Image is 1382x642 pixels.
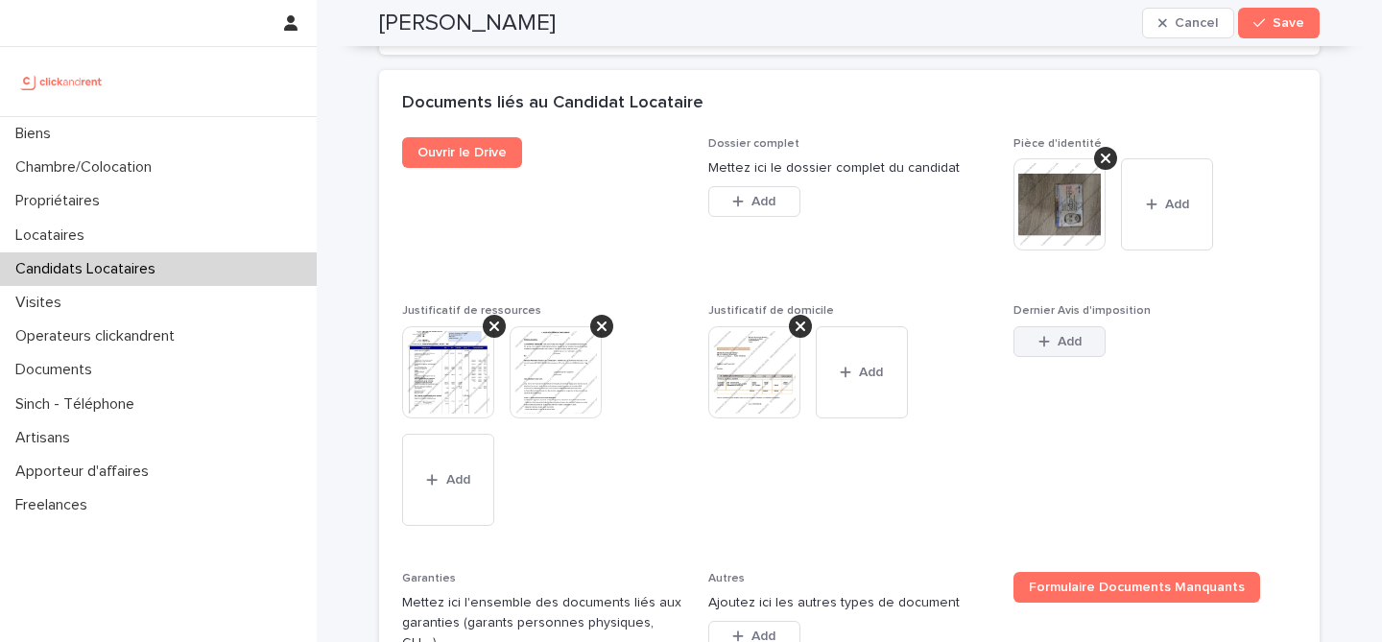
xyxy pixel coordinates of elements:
[1013,326,1106,357] button: Add
[8,192,115,210] p: Propriétaires
[708,158,991,178] p: Mettez ici le dossier complet du candidat
[402,305,541,317] span: Justificatif de ressources
[708,305,834,317] span: Justificatif de domicile
[708,593,991,613] p: Ajoutez ici les autres types de document
[8,260,171,278] p: Candidats Locataires
[8,294,77,312] p: Visites
[1013,572,1260,603] a: Formulaire Documents Manquants
[1142,8,1234,38] button: Cancel
[1273,16,1304,30] span: Save
[15,62,108,101] img: UCB0brd3T0yccxBKYDjQ
[379,10,556,37] h2: [PERSON_NAME]
[859,366,883,379] span: Add
[1013,138,1102,150] span: Pièce d'identité
[1029,581,1245,594] span: Formulaire Documents Manquants
[8,226,100,245] p: Locataires
[1175,16,1218,30] span: Cancel
[8,463,164,481] p: Apporteur d'affaires
[402,137,522,168] a: Ouvrir le Drive
[8,496,103,514] p: Freelances
[708,138,799,150] span: Dossier complet
[402,434,494,526] button: Add
[1165,198,1189,211] span: Add
[708,186,800,217] button: Add
[1121,158,1213,250] button: Add
[402,93,703,114] h2: Documents liés au Candidat Locataire
[8,395,150,414] p: Sinch - Téléphone
[1058,335,1082,348] span: Add
[1238,8,1320,38] button: Save
[446,473,470,487] span: Add
[8,125,66,143] p: Biens
[8,361,107,379] p: Documents
[417,146,507,159] span: Ouvrir le Drive
[751,195,775,208] span: Add
[1013,305,1151,317] span: Dernier Avis d'imposition
[8,158,167,177] p: Chambre/Colocation
[402,573,456,584] span: Garanties
[708,573,745,584] span: Autres
[8,429,85,447] p: Artisans
[8,327,190,345] p: Operateurs clickandrent
[816,326,908,418] button: Add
